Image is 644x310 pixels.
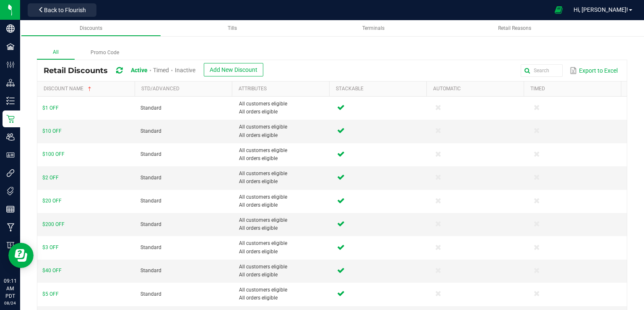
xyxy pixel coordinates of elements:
[239,286,327,294] span: All customers eligible
[42,244,59,250] span: $3 OFF
[42,198,62,204] span: $20 OFF
[44,7,86,13] span: Back to Flourish
[239,263,327,271] span: All customers eligible
[8,243,34,268] iframe: Resource center
[6,115,15,123] inline-svg: Retail
[6,151,15,159] inline-svg: User Roles
[140,175,161,181] span: Standard
[4,277,16,300] p: 09:11 AM PDT
[6,60,15,69] inline-svg: Configuration
[204,63,263,76] button: Add New Discount
[239,147,327,155] span: All customers eligible
[6,169,15,177] inline-svg: Integrations
[140,244,161,250] span: Standard
[6,97,15,105] inline-svg: Inventory
[140,151,161,157] span: Standard
[42,291,59,297] span: $5 OFF
[153,67,169,74] span: Timed
[239,108,327,116] span: All orders eligible
[28,3,96,17] button: Back to Flourish
[44,63,270,79] div: Retail Discounts
[239,193,327,201] span: All customers eligible
[336,86,423,92] a: StackableSortable
[131,67,148,74] span: Active
[6,42,15,51] inline-svg: Facilities
[239,216,327,224] span: All customers eligible
[42,151,65,157] span: $100 OFF
[239,294,327,302] span: All orders eligible
[4,300,16,306] p: 08/24
[239,100,327,108] span: All customers eligible
[228,25,237,31] span: Tills
[433,86,520,92] a: AutomaticSortable
[42,105,59,111] span: $1 OFF
[140,198,161,204] span: Standard
[140,221,161,227] span: Standard
[6,205,15,213] inline-svg: Reports
[239,201,327,209] span: All orders eligible
[239,170,327,178] span: All customers eligible
[498,25,531,31] span: Retail Reasons
[75,46,135,59] label: Promo Code
[239,271,327,279] span: All orders eligible
[140,128,161,134] span: Standard
[239,248,327,256] span: All orders eligible
[239,86,326,92] a: AttributesSortable
[6,223,15,231] inline-svg: Manufacturing
[175,67,195,74] span: Inactive
[86,86,93,92] span: Sortable
[521,64,563,77] input: Search
[42,128,62,134] span: $10 OFF
[6,133,15,141] inline-svg: Users
[549,2,568,18] span: Open Ecommerce Menu
[210,66,257,73] span: Add New Discount
[568,63,620,78] button: Export to Excel
[6,79,15,87] inline-svg: Distribution
[239,239,327,247] span: All customers eligible
[6,24,15,33] inline-svg: Company
[42,221,65,227] span: $200 OFF
[239,178,327,186] span: All orders eligible
[239,131,327,139] span: All orders eligible
[140,268,161,273] span: Standard
[6,187,15,195] inline-svg: Tags
[42,175,59,181] span: $2 OFF
[80,25,102,31] span: Discounts
[140,105,161,111] span: Standard
[37,46,75,60] label: All
[6,241,15,250] inline-svg: Billing
[140,291,161,297] span: Standard
[42,268,62,273] span: $40 OFF
[239,155,327,163] span: All orders eligible
[362,25,384,31] span: Terminals
[574,6,628,13] span: Hi, [PERSON_NAME]!
[239,123,327,131] span: All customers eligible
[239,224,327,232] span: All orders eligible
[141,86,229,92] a: Std/AdvancedSortable
[44,86,131,92] a: Discount NameSortable
[530,86,618,92] a: TimedSortable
